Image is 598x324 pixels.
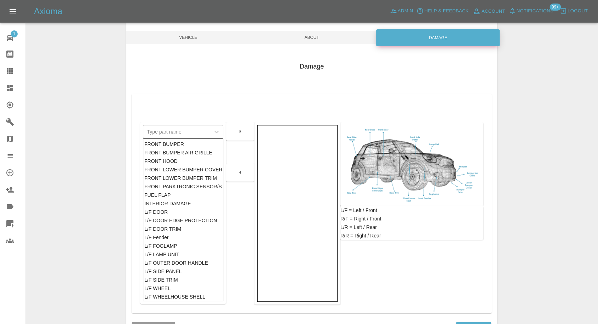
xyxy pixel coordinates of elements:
div: Damage [376,29,500,46]
span: About [250,31,373,44]
div: FRONT BUMPER AIR GRILLE [144,148,222,157]
span: 1 [11,30,18,37]
span: Admin [398,7,413,15]
div: L/F FOGLAMP [144,242,222,250]
span: Account [482,7,505,16]
button: Logout [558,6,590,17]
div: L/F WHEEL [144,284,222,293]
h5: Axioma [34,6,62,17]
button: Open drawer [4,3,21,20]
span: Help & Feedback [424,7,468,15]
div: L/F DOOR EDGE PROTECTION [144,216,222,225]
div: INTERIOR DAMAGE [144,199,222,208]
div: L/F = Left / Front R/F = Right / Front L/R = Left / Rear R/R = Right / Rear [340,206,483,240]
div: FRONT HOOD [144,157,222,165]
div: FUEL FLAP [144,191,222,199]
a: Account [471,6,507,17]
div: L/F SIDE TRIM [144,276,222,284]
span: Notifications [517,7,553,15]
button: Notifications [507,6,555,17]
span: Damage [374,31,497,44]
div: L/F SIDE PANEL [144,267,222,276]
a: Admin [388,6,415,17]
div: FRONT LOWER BUMPER TRIM [144,174,222,182]
span: Vehicle [126,31,250,44]
span: Logout [568,7,588,15]
div: L/F LAMP UNIT [144,250,222,259]
span: 99+ [550,4,561,11]
div: FRONT BUMPER [144,140,222,148]
img: car [343,125,481,203]
div: L/F DOOR [144,208,222,216]
div: FRONT PARKTRONIC SENSOR/S [144,182,222,191]
div: L/F OUTER DOOR HANDLE [144,259,222,267]
div: L/F WHEELHOUSE SHELL [144,293,222,301]
h4: Damage [132,62,491,71]
div: L/F Fender [144,233,222,242]
div: FRONT LOWER BUMPER COVER [144,165,222,174]
div: L/F DOOR TRIM [144,225,222,233]
button: Help & Feedback [415,6,470,17]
